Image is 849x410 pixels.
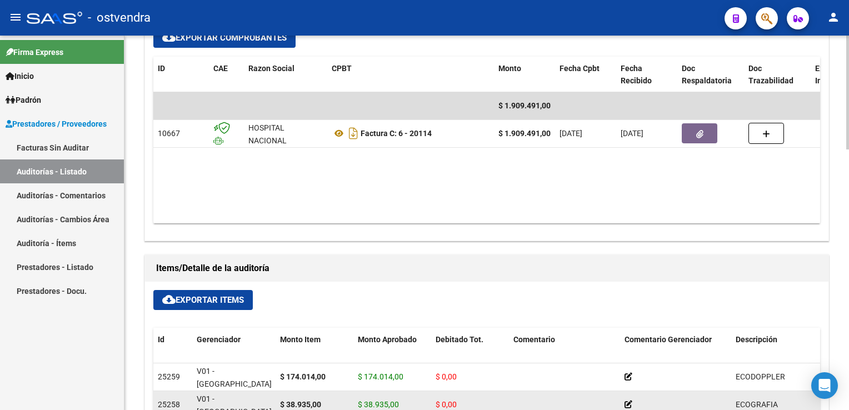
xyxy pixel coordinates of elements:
div: HOSPITAL NACIONAL PROFESOR [PERSON_NAME] [248,122,323,172]
datatable-header-cell: Doc Trazabilidad [744,57,811,93]
span: Gerenciador [197,335,241,344]
span: 25258 [158,400,180,409]
span: Inicio [6,70,34,82]
datatable-header-cell: Gerenciador [192,328,276,377]
datatable-header-cell: Id [153,328,192,377]
span: 25259 [158,372,180,381]
span: Padrón [6,94,41,106]
span: [DATE] [560,129,582,138]
span: V01 - [GEOGRAPHIC_DATA] [197,367,272,388]
datatable-header-cell: Monto [494,57,555,93]
i: Descargar documento [346,124,361,142]
span: Doc Trazabilidad [748,64,793,86]
strong: $ 1.909.491,00 [498,129,551,138]
span: ID [158,64,165,73]
strong: $ 38.935,00 [280,400,321,409]
span: [DATE] [621,129,643,138]
button: Exportar Items [153,290,253,310]
mat-icon: cloud_download [162,31,176,44]
mat-icon: person [827,11,840,24]
span: Prestadores / Proveedores [6,118,107,130]
span: Razon Social [248,64,294,73]
span: Comentario [513,335,555,344]
datatable-header-cell: Razon Social [244,57,327,93]
strong: $ 174.014,00 [280,372,326,381]
span: $ 38.935,00 [358,400,399,409]
h1: Items/Detalle de la auditoría [156,259,817,277]
span: Id [158,335,164,344]
datatable-header-cell: Doc Respaldatoria [677,57,744,93]
span: Monto Aprobado [358,335,417,344]
span: $ 0,00 [436,372,457,381]
span: CAE [213,64,228,73]
span: 10667 [158,129,180,138]
span: Comentario Gerenciador [625,335,712,344]
span: ECOGRAFIA [736,400,778,409]
strong: Factura C: 6 - 20114 [361,129,432,138]
datatable-header-cell: Debitado Tot. [431,328,509,377]
span: - ostvendra [88,6,151,30]
span: Fecha Cpbt [560,64,600,73]
span: Expte. Interno [815,64,841,86]
div: Open Intercom Messenger [811,372,838,399]
datatable-header-cell: Monto Aprobado [353,328,431,377]
span: Descripción [736,335,777,344]
mat-icon: menu [9,11,22,24]
datatable-header-cell: Descripción [731,328,842,377]
span: Fecha Recibido [621,64,652,86]
span: Firma Express [6,46,63,58]
datatable-header-cell: Monto Item [276,328,353,377]
datatable-header-cell: Comentario [509,328,620,377]
span: Doc Respaldatoria [682,64,732,86]
mat-icon: cloud_download [162,293,176,306]
datatable-header-cell: Fecha Recibido [616,57,677,93]
span: Debitado Tot. [436,335,483,344]
span: Monto Item [280,335,321,344]
span: $ 174.014,00 [358,372,403,381]
span: Exportar Items [162,295,244,305]
span: Monto [498,64,521,73]
span: CPBT [332,64,352,73]
span: $ 0,00 [436,400,457,409]
datatable-header-cell: Comentario Gerenciador [620,328,731,377]
span: ECODOPPLER [736,372,785,381]
datatable-header-cell: CAE [209,57,244,93]
span: $ 1.909.491,00 [498,101,551,110]
datatable-header-cell: Fecha Cpbt [555,57,616,93]
span: Exportar Comprobantes [162,33,287,43]
datatable-header-cell: CPBT [327,57,494,93]
datatable-header-cell: ID [153,57,209,93]
button: Exportar Comprobantes [153,28,296,48]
